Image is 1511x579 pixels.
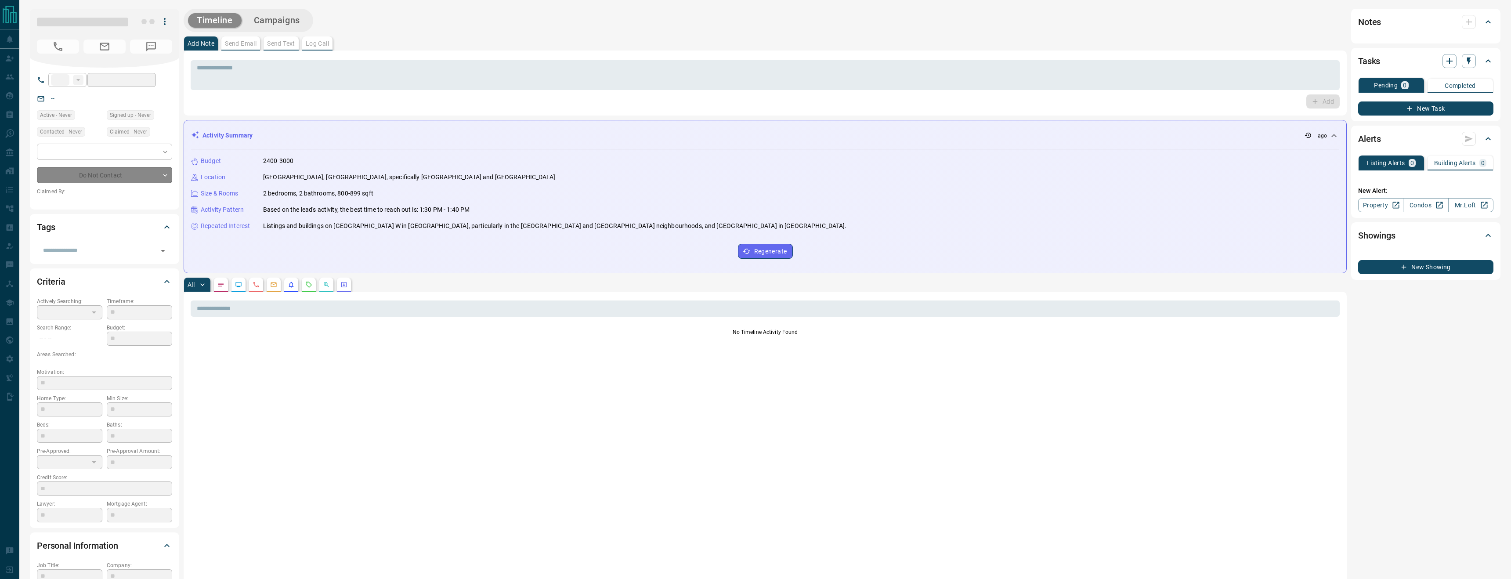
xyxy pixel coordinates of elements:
[1358,15,1381,29] h2: Notes
[1374,82,1398,88] p: Pending
[37,447,102,455] p: Pre-Approved:
[202,131,253,140] p: Activity Summary
[40,111,72,119] span: Active - Never
[738,244,793,259] button: Regenerate
[37,368,172,376] p: Motivation:
[37,297,102,305] p: Actively Searching:
[37,217,172,238] div: Tags
[1358,54,1380,68] h2: Tasks
[235,281,242,288] svg: Lead Browsing Activity
[1434,160,1476,166] p: Building Alerts
[107,394,172,402] p: Min Size:
[270,281,277,288] svg: Emails
[253,281,260,288] svg: Calls
[37,332,102,346] p: -- - --
[37,324,102,332] p: Search Range:
[110,127,147,136] span: Claimed - Never
[1358,186,1493,195] p: New Alert:
[188,282,195,288] p: All
[263,156,293,166] p: 2400-3000
[37,351,172,358] p: Areas Searched:
[1313,132,1327,140] p: -- ago
[1358,11,1493,33] div: Notes
[263,221,847,231] p: Listings and buildings on [GEOGRAPHIC_DATA] W in [GEOGRAPHIC_DATA], particularly in the [GEOGRAPH...
[1358,132,1381,146] h2: Alerts
[305,281,312,288] svg: Requests
[107,561,172,569] p: Company:
[83,40,126,54] span: No Email
[201,205,244,214] p: Activity Pattern
[263,189,373,198] p: 2 bedrooms, 2 bathrooms, 800-899 sqft
[40,127,82,136] span: Contacted - Never
[1358,228,1395,242] h2: Showings
[263,173,555,182] p: [GEOGRAPHIC_DATA], [GEOGRAPHIC_DATA], specifically [GEOGRAPHIC_DATA] and [GEOGRAPHIC_DATA]
[217,281,224,288] svg: Notes
[107,324,172,332] p: Budget:
[1358,101,1493,116] button: New Task
[37,220,55,234] h2: Tags
[37,539,118,553] h2: Personal Information
[288,281,295,288] svg: Listing Alerts
[201,156,221,166] p: Budget
[37,188,172,195] p: Claimed By:
[130,40,172,54] span: No Number
[1358,260,1493,274] button: New Showing
[37,561,102,569] p: Job Title:
[107,421,172,429] p: Baths:
[37,275,65,289] h2: Criteria
[1410,160,1414,166] p: 0
[37,535,172,556] div: Personal Information
[37,167,172,183] div: Do Not Contact
[1403,82,1406,88] p: 0
[201,173,225,182] p: Location
[191,328,1340,336] p: No Timeline Activity Found
[37,394,102,402] p: Home Type:
[1403,198,1448,212] a: Condos
[201,189,239,198] p: Size & Rooms
[1358,225,1493,246] div: Showings
[51,95,54,102] a: --
[191,127,1339,144] div: Activity Summary-- ago
[340,281,347,288] svg: Agent Actions
[188,13,242,28] button: Timeline
[110,111,151,119] span: Signed up - Never
[201,221,250,231] p: Repeated Interest
[188,40,214,47] p: Add Note
[1358,198,1403,212] a: Property
[1448,198,1493,212] a: Mr.Loft
[245,13,309,28] button: Campaigns
[1445,83,1476,89] p: Completed
[1358,128,1493,149] div: Alerts
[157,245,169,257] button: Open
[1481,160,1485,166] p: 0
[37,474,172,481] p: Credit Score:
[107,297,172,305] p: Timeframe:
[1367,160,1405,166] p: Listing Alerts
[323,281,330,288] svg: Opportunities
[37,271,172,292] div: Criteria
[107,447,172,455] p: Pre-Approval Amount:
[37,40,79,54] span: No Number
[107,500,172,508] p: Mortgage Agent:
[37,500,102,508] p: Lawyer:
[1358,51,1493,72] div: Tasks
[37,421,102,429] p: Beds:
[263,205,470,214] p: Based on the lead's activity, the best time to reach out is: 1:30 PM - 1:40 PM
